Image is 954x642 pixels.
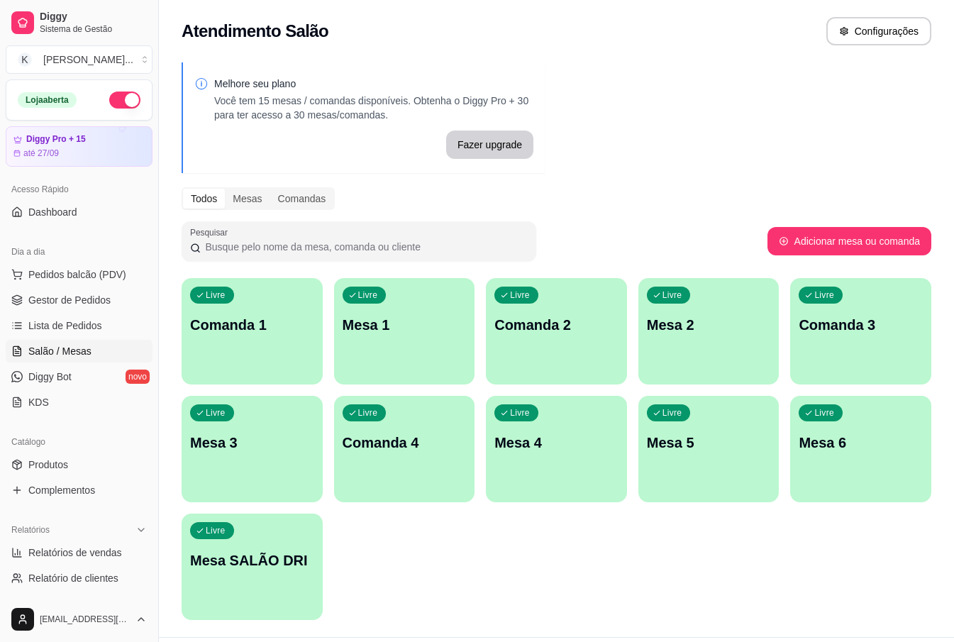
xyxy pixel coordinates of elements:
[190,226,233,238] label: Pesquisar
[6,45,152,74] button: Select a team
[6,240,152,263] div: Dia a dia
[206,289,226,301] p: Livre
[23,148,59,159] article: até 27/09
[183,189,225,209] div: Todos
[28,571,118,585] span: Relatório de clientes
[494,433,619,453] p: Mesa 4
[182,514,323,620] button: LivreMesa SALÃO DRI
[40,11,147,23] span: Diggy
[182,396,323,502] button: LivreMesa 3
[190,433,314,453] p: Mesa 3
[28,395,49,409] span: KDS
[6,263,152,286] button: Pedidos balcão (PDV)
[28,205,77,219] span: Dashboard
[6,567,152,590] a: Relatório de clientes
[206,525,226,536] p: Livre
[28,458,68,472] span: Produtos
[109,92,140,109] button: Alterar Status
[18,92,77,108] div: Loja aberta
[28,370,72,384] span: Diggy Bot
[6,178,152,201] div: Acesso Rápido
[214,94,533,122] p: Você tem 15 mesas / comandas disponíveis. Obtenha o Diggy Pro + 30 para ter acesso a 30 mesas/com...
[28,483,95,497] span: Complementos
[201,240,528,254] input: Pesquisar
[799,315,923,335] p: Comanda 3
[6,201,152,223] a: Dashboard
[343,315,467,335] p: Mesa 1
[6,6,152,40] a: DiggySistema de Gestão
[790,396,931,502] button: LivreMesa 6
[6,365,152,388] a: Diggy Botnovo
[638,396,780,502] button: LivreMesa 5
[18,52,32,67] span: K
[638,278,780,384] button: LivreMesa 2
[28,344,91,358] span: Salão / Mesas
[662,407,682,419] p: Livre
[11,524,50,536] span: Relatórios
[190,315,314,335] p: Comanda 1
[334,278,475,384] button: LivreMesa 1
[446,131,533,159] button: Fazer upgrade
[28,293,111,307] span: Gestor de Pedidos
[343,433,467,453] p: Comanda 4
[358,289,378,301] p: Livre
[6,391,152,414] a: KDS
[486,278,627,384] button: LivreComanda 2
[494,315,619,335] p: Comanda 2
[647,315,771,335] p: Mesa 2
[214,77,533,91] p: Melhore seu plano
[6,592,152,615] a: Relatório de mesas
[6,453,152,476] a: Produtos
[510,407,530,419] p: Livre
[6,602,152,636] button: [EMAIL_ADDRESS][DOMAIN_NAME]
[6,314,152,337] a: Lista de Pedidos
[28,319,102,333] span: Lista de Pedidos
[182,278,323,384] button: LivreComanda 1
[26,134,86,145] article: Diggy Pro + 15
[190,550,314,570] p: Mesa SALÃO DRI
[182,20,328,43] h2: Atendimento Salão
[225,189,270,209] div: Mesas
[40,23,147,35] span: Sistema de Gestão
[6,479,152,502] a: Complementos
[6,340,152,362] a: Salão / Mesas
[6,431,152,453] div: Catálogo
[270,189,334,209] div: Comandas
[662,289,682,301] p: Livre
[6,289,152,311] a: Gestor de Pedidos
[6,541,152,564] a: Relatórios de vendas
[790,278,931,384] button: LivreComanda 3
[358,407,378,419] p: Livre
[6,126,152,167] a: Diggy Pro + 15até 27/09
[510,289,530,301] p: Livre
[206,407,226,419] p: Livre
[814,407,834,419] p: Livre
[43,52,133,67] div: [PERSON_NAME] ...
[40,614,130,625] span: [EMAIL_ADDRESS][DOMAIN_NAME]
[826,17,931,45] button: Configurações
[28,546,122,560] span: Relatórios de vendas
[647,433,771,453] p: Mesa 5
[799,433,923,453] p: Mesa 6
[334,396,475,502] button: LivreComanda 4
[814,289,834,301] p: Livre
[767,227,931,255] button: Adicionar mesa ou comanda
[28,267,126,282] span: Pedidos balcão (PDV)
[486,396,627,502] button: LivreMesa 4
